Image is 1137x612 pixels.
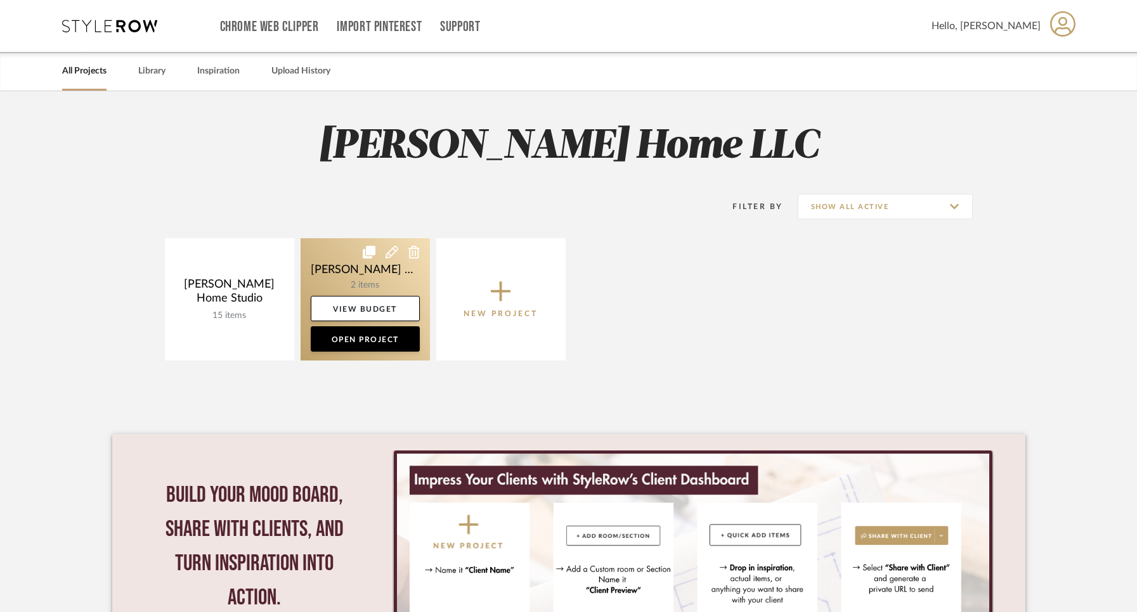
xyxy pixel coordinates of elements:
[175,310,284,321] div: 15 items
[220,22,319,32] a: Chrome Web Clipper
[436,238,566,360] button: New Project
[440,22,480,32] a: Support
[138,63,166,80] a: Library
[175,277,284,310] div: [PERSON_NAME] Home Studio
[932,18,1041,34] span: Hello, [PERSON_NAME]
[311,326,420,352] a: Open Project
[112,123,1025,170] h2: [PERSON_NAME] Home LLC
[271,63,330,80] a: Upload History
[337,22,422,32] a: Import Pinterest
[311,296,420,321] a: View Budget
[717,200,783,213] div: Filter By
[62,63,107,80] a: All Projects
[197,63,240,80] a: Inspiration
[464,307,538,320] p: New Project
